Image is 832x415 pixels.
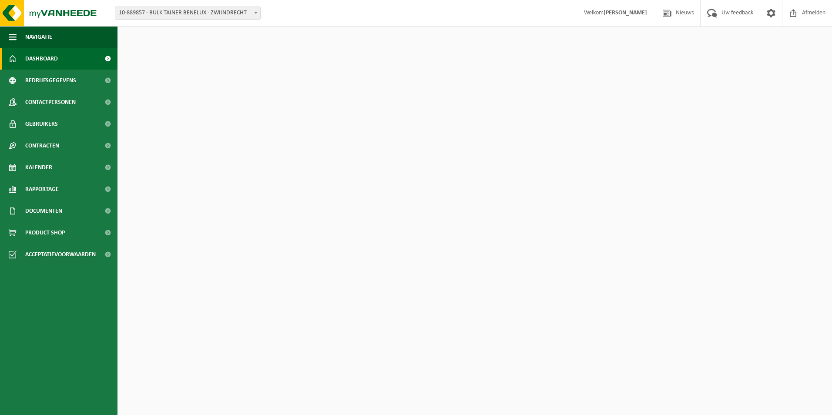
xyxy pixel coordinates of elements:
span: Contactpersonen [25,91,76,113]
span: Contracten [25,135,59,157]
span: Documenten [25,200,62,222]
span: 10-889857 - BULK TAINER BENELUX - ZWIJNDRECHT [115,7,260,19]
span: Gebruikers [25,113,58,135]
span: Kalender [25,157,52,178]
span: Navigatie [25,26,52,48]
span: Acceptatievoorwaarden [25,244,96,265]
span: Rapportage [25,178,59,200]
span: 10-889857 - BULK TAINER BENELUX - ZWIJNDRECHT [115,7,261,20]
span: Dashboard [25,48,58,70]
span: Product Shop [25,222,65,244]
span: Bedrijfsgegevens [25,70,76,91]
strong: [PERSON_NAME] [604,10,647,16]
